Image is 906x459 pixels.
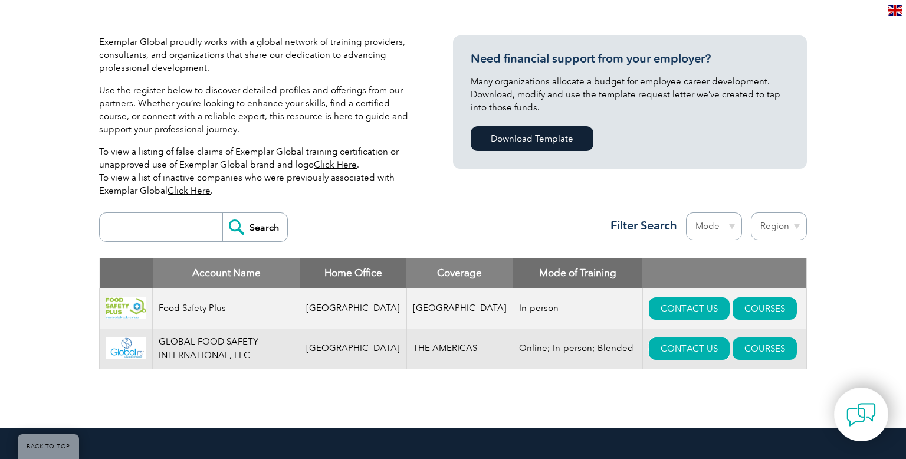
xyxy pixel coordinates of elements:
[153,258,300,288] th: Account Name: activate to sort column descending
[153,329,300,369] td: GLOBAL FOOD SAFETY INTERNATIONAL, LLC
[406,288,513,329] td: [GEOGRAPHIC_DATA]
[406,329,513,369] td: THE AMERICAS
[222,213,287,241] input: Search
[603,218,677,233] h3: Filter Search
[888,5,902,16] img: en
[300,258,407,288] th: Home Office: activate to sort column ascending
[168,185,211,196] a: Click Here
[513,329,642,369] td: Online; In-person; Blended
[471,75,789,114] p: Many organizations allocate a budget for employee career development. Download, modify and use th...
[300,288,407,329] td: [GEOGRAPHIC_DATA]
[99,84,418,136] p: Use the register below to discover detailed profiles and offerings from our partners. Whether you...
[513,288,642,329] td: In-person
[99,145,418,197] p: To view a listing of false claims of Exemplar Global training certification or unapproved use of ...
[846,400,876,430] img: contact-chat.png
[649,337,730,360] a: CONTACT US
[733,297,797,320] a: COURSES
[513,258,642,288] th: Mode of Training: activate to sort column ascending
[471,51,789,66] h3: Need financial support from your employer?
[314,159,357,170] a: Click Here
[471,126,593,151] a: Download Template
[649,297,730,320] a: CONTACT US
[18,434,79,459] a: BACK TO TOP
[733,337,797,360] a: COURSES
[106,337,146,359] img: 6c340fde-d376-eb11-a812-002248145cb7-logo.jpg
[106,297,146,319] img: e52924ac-d9bc-ea11-a814-000d3a79823d-logo.png
[642,258,806,288] th: : activate to sort column ascending
[300,329,407,369] td: [GEOGRAPHIC_DATA]
[406,258,513,288] th: Coverage: activate to sort column ascending
[153,288,300,329] td: Food Safety Plus
[99,35,418,74] p: Exemplar Global proudly works with a global network of training providers, consultants, and organ...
